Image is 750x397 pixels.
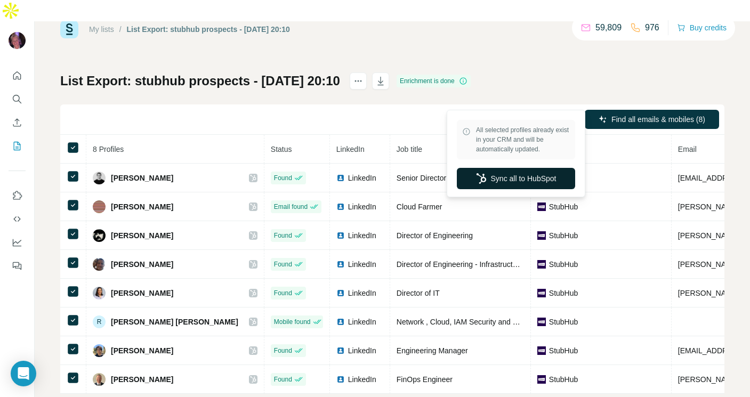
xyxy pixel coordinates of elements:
[348,317,376,327] span: LinkedIn
[111,317,238,327] span: [PERSON_NAME] [PERSON_NAME]
[397,346,468,355] span: Engineering Manager
[111,288,173,298] span: [PERSON_NAME]
[111,173,173,183] span: [PERSON_NAME]
[274,288,292,298] span: Found
[119,24,122,35] li: /
[274,346,292,355] span: Found
[93,229,106,242] img: Avatar
[537,346,546,355] img: company-logo
[9,233,26,252] button: Dashboard
[60,20,78,38] img: Surfe Logo
[397,318,563,326] span: Network , Cloud, IAM Security and Cloud Architect
[348,288,376,298] span: LinkedIn
[93,344,106,357] img: Avatar
[397,375,453,384] span: FinOps Engineer
[397,174,497,182] span: Senior Director of Engineering
[549,345,578,356] span: StubHub
[336,346,345,355] img: LinkedIn logo
[60,72,340,90] h1: List Export: stubhub prospects - [DATE] 20:10
[350,72,367,90] button: actions
[476,125,570,154] span: All selected profiles already exist in your CRM and will be automatically updated.
[537,260,546,269] img: company-logo
[537,202,546,211] img: company-logo
[111,374,173,385] span: [PERSON_NAME]
[111,345,173,356] span: [PERSON_NAME]
[549,317,578,327] span: StubHub
[397,75,471,87] div: Enrichment is done
[537,375,546,384] img: company-logo
[549,230,578,241] span: StubHub
[397,202,442,211] span: Cloud Farmer
[274,202,308,212] span: Email found
[111,259,173,270] span: [PERSON_NAME]
[274,260,292,269] span: Found
[457,168,575,189] button: Sync all to HubSpot
[336,260,345,269] img: LinkedIn logo
[93,258,106,271] img: Avatar
[537,231,546,240] img: company-logo
[336,318,345,326] img: LinkedIn logo
[111,201,173,212] span: [PERSON_NAME]
[9,113,26,132] button: Enrich CSV
[678,145,697,153] span: Email
[89,25,114,34] a: My lists
[645,21,659,34] p: 976
[274,231,292,240] span: Found
[9,186,26,205] button: Use Surfe on LinkedIn
[549,288,578,298] span: StubHub
[336,174,345,182] img: LinkedIn logo
[336,375,345,384] img: LinkedIn logo
[9,256,26,276] button: Feedback
[9,66,26,85] button: Quick start
[336,202,345,211] img: LinkedIn logo
[9,136,26,156] button: My lists
[9,32,26,49] img: Avatar
[397,145,422,153] span: Job title
[397,231,473,240] span: Director of Engineering
[537,318,546,326] img: company-logo
[677,20,727,35] button: Buy credits
[611,114,705,125] span: Find all emails & mobiles (8)
[348,259,376,270] span: LinkedIn
[127,24,290,35] div: List Export: stubhub prospects - [DATE] 20:10
[549,259,578,270] span: StubHub
[93,200,106,213] img: Avatar
[595,21,622,34] p: 59,809
[336,231,345,240] img: LinkedIn logo
[9,90,26,109] button: Search
[348,230,376,241] span: LinkedIn
[93,315,106,328] div: R
[111,230,173,241] span: [PERSON_NAME]
[274,375,292,384] span: Found
[348,345,376,356] span: LinkedIn
[274,317,311,327] span: Mobile found
[348,374,376,385] span: LinkedIn
[549,374,578,385] span: StubHub
[348,173,376,183] span: LinkedIn
[11,361,36,386] div: Open Intercom Messenger
[348,201,376,212] span: LinkedIn
[93,287,106,299] img: Avatar
[274,173,292,183] span: Found
[397,289,440,297] span: Director of IT
[93,172,106,184] img: Avatar
[93,373,106,386] img: Avatar
[537,289,546,297] img: company-logo
[93,145,124,153] span: 8 Profiles
[549,201,578,212] span: StubHub
[336,289,345,297] img: LinkedIn logo
[397,260,556,269] span: Director of Engineering - Infrastructure and Data
[336,145,365,153] span: LinkedIn
[585,110,719,129] button: Find all emails & mobiles (8)
[271,145,292,153] span: Status
[9,209,26,229] button: Use Surfe API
